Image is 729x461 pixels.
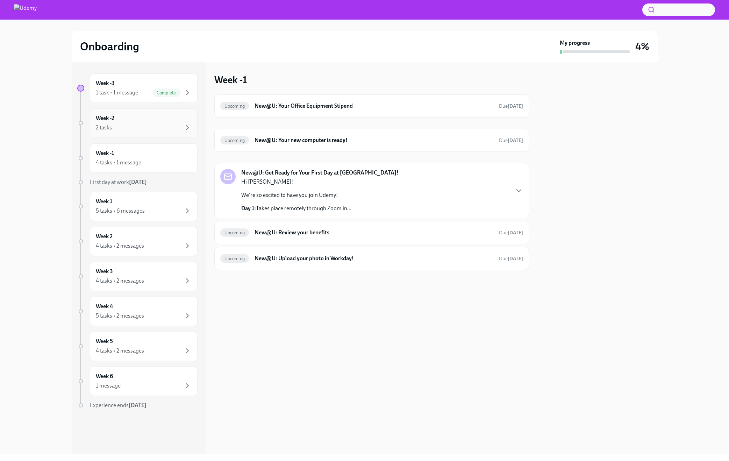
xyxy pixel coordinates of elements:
div: 5 tasks • 2 messages [96,312,144,320]
div: 4 tasks • 2 messages [96,277,144,285]
a: UpcomingNew@U: Review your benefitsDue[DATE] [220,227,523,238]
h6: New@U: Your new computer is ready! [255,136,493,144]
h6: New@U: Review your benefits [255,229,493,236]
div: 4 tasks • 1 message [96,159,141,166]
a: UpcomingNew@U: Your Office Equipment StipendDue[DATE] [220,100,523,112]
span: November 3rd, 2025 08:00 [499,103,523,109]
h3: Week -1 [214,73,247,86]
div: 5 tasks • 6 messages [96,207,145,215]
strong: New@U: Get Ready for Your First Day at [GEOGRAPHIC_DATA]! [241,169,399,177]
strong: [DATE] [129,179,147,185]
span: November 10th, 2025 08:00 [499,229,523,236]
h6: Week 1 [96,198,112,205]
a: Week 15 tasks • 6 messages [77,192,198,221]
a: Week 61 message [77,367,198,396]
a: Week 24 tasks • 2 messages [77,227,198,256]
strong: My progress [560,39,590,47]
strong: [DATE] [508,103,523,109]
span: Due [499,103,523,109]
a: Week -14 tasks • 1 message [77,143,198,173]
h6: Week 2 [96,233,113,240]
h6: New@U: Your Office Equipment Stipend [255,102,493,110]
h6: Week 6 [96,373,113,380]
p: Takes place remotely through Zoom in... [241,205,351,212]
a: First day at work[DATE] [77,178,198,186]
span: Upcoming [220,138,249,143]
h6: Week 3 [96,268,113,275]
strong: [DATE] [508,137,523,143]
span: November 1st, 2025 12:00 [499,137,523,144]
a: Week 54 tasks • 2 messages [77,332,198,361]
h2: Onboarding [80,40,139,54]
span: First day at work [90,179,147,185]
strong: [DATE] [508,256,523,262]
div: 2 tasks [96,124,112,132]
span: Due [499,256,523,262]
h6: Week 4 [96,303,113,310]
a: UpcomingNew@U: Upload your photo in Workday!Due[DATE] [220,253,523,264]
div: 4 tasks • 2 messages [96,242,144,250]
div: 4 tasks • 2 messages [96,347,144,355]
strong: Day 1: [241,205,256,212]
span: Upcoming [220,256,249,261]
p: We're so excited to have you join Udemy! [241,191,351,199]
img: Udemy [14,4,37,15]
a: UpcomingNew@U: Your new computer is ready!Due[DATE] [220,135,523,146]
strong: [DATE] [508,230,523,236]
h6: Week -1 [96,149,114,157]
h6: Week -3 [96,79,115,87]
span: November 5th, 2025 08:00 [499,255,523,262]
a: Week 34 tasks • 2 messages [77,262,198,291]
span: Due [499,230,523,236]
h3: 4% [635,40,649,53]
span: Upcoming [220,104,249,109]
h6: New@U: Upload your photo in Workday! [255,255,493,262]
p: Hi [PERSON_NAME]! [241,178,351,186]
span: Due [499,137,523,143]
div: 1 message [96,382,121,390]
span: Upcoming [220,230,249,235]
h6: Week -2 [96,114,114,122]
a: Week -22 tasks [77,108,198,138]
h6: Week 5 [96,338,113,345]
span: Experience ends [90,402,146,409]
a: Week 45 tasks • 2 messages [77,297,198,326]
strong: [DATE] [129,402,146,409]
a: Week -31 task • 1 messageComplete [77,73,198,103]
span: Complete [152,90,180,95]
div: 1 task • 1 message [96,89,138,97]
